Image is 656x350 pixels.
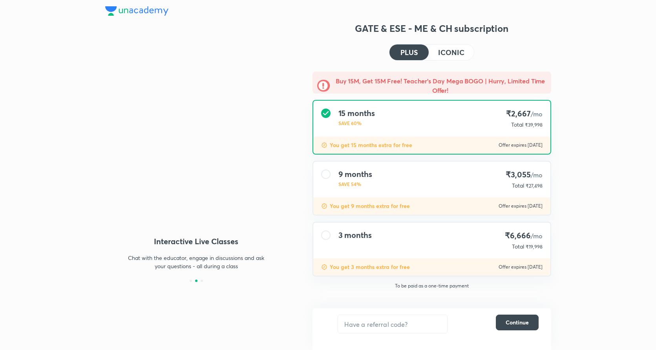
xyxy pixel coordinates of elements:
p: Total [512,243,524,251]
span: /mo [531,110,543,118]
h4: ICONIC [438,49,464,56]
h4: ₹2,667 [506,109,542,119]
p: Offer expires [DATE] [499,142,543,148]
button: ICONIC [429,44,473,60]
span: ₹27,498 [526,183,543,189]
span: Continue [506,319,529,326]
button: Continue [496,315,539,330]
p: You get 9 months extra for free [330,202,410,210]
h4: 3 months [338,230,372,240]
img: Company Logo [105,6,168,16]
span: ₹19,998 [526,244,543,250]
h4: ₹6,666 [505,230,542,241]
p: Offer expires [DATE] [499,203,543,209]
p: Chat with the educator, engage in discussions and ask your questions - all during a class [128,254,265,270]
span: /mo [531,171,543,179]
img: discount [321,142,327,148]
p: SAVE 60% [338,120,375,127]
p: You get 15 months extra for free [330,141,412,149]
img: yH5BAEAAAAALAAAAAABAAEAAAIBRAA7 [105,79,287,216]
img: discount [321,264,327,270]
input: Have a referral code? [338,315,447,333]
img: discount [321,203,327,209]
h4: PLUS [400,49,418,56]
h5: Buy 15M, Get 15M Free! Teacher’s Day Mega BOGO | Hurry, Limited Time Offer! [334,76,546,95]
h3: GATE & ESE - ME & CH subscription [312,22,551,35]
h4: 15 months [338,109,375,118]
h4: 9 months [338,169,372,179]
button: PLUS [389,44,429,60]
img: - [317,79,330,92]
p: You get 3 months extra for free [330,263,410,271]
img: discount [322,315,331,333]
h4: Interactive Live Classes [105,236,287,247]
p: To be paid as a one-time payment [306,283,557,289]
p: SAVE 54% [338,181,372,188]
p: Total [512,182,524,190]
h4: ₹3,055 [506,169,542,180]
span: ₹39,998 [525,122,543,128]
p: Total [511,121,523,129]
p: Offer expires [DATE] [499,264,543,270]
span: /mo [531,232,543,240]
